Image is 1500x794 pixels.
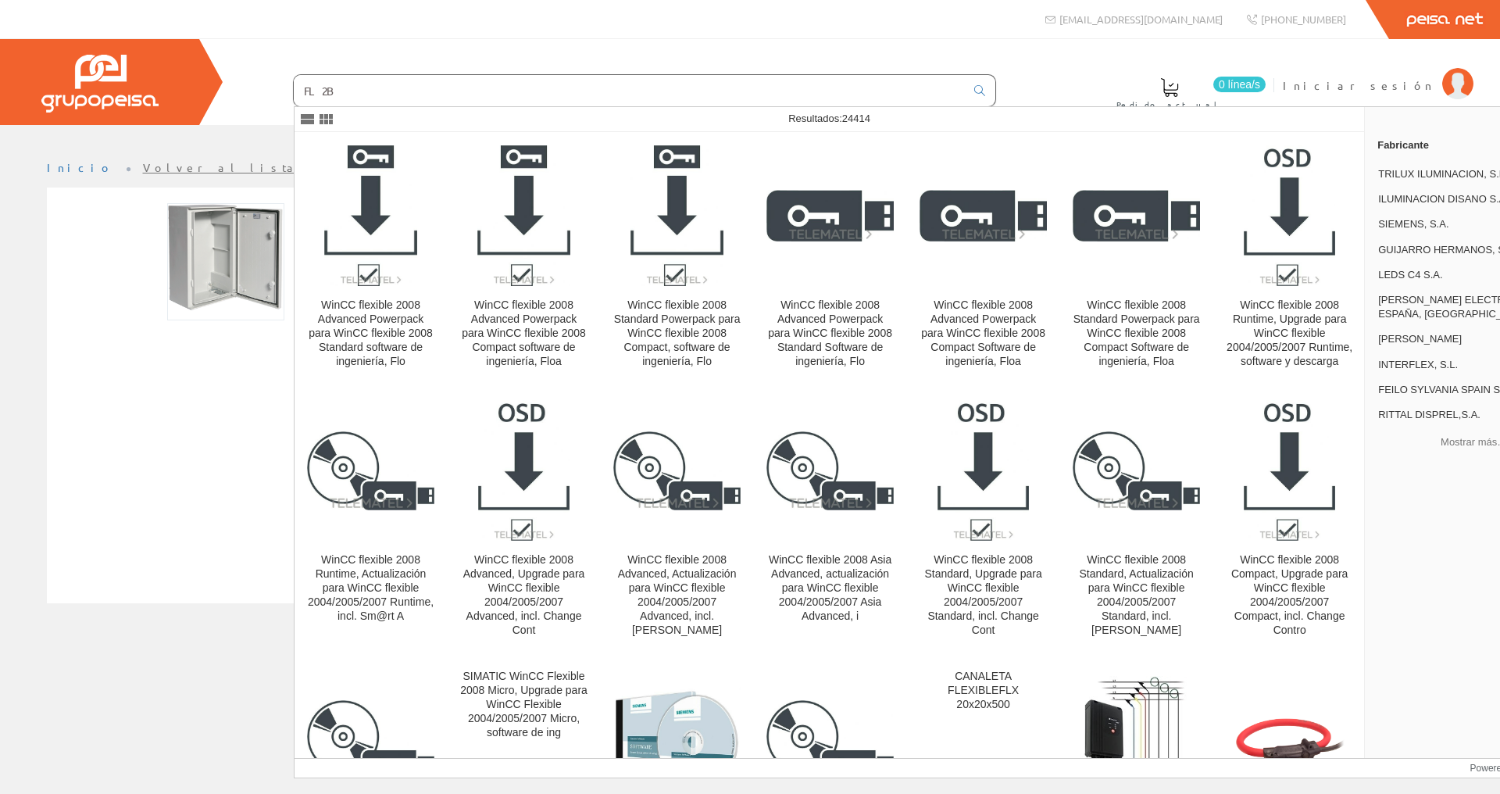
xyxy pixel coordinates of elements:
img: WinCC flexible 2008 Runtime, Upgrade para WinCC flexible 2004/2005/2007 Runtime, software y descarga [1244,145,1335,286]
img: WinCC flexible 2008 Asia Advanced, actualización para WinCC flexible 2004/2005/2007 Asia Advanced, i [766,431,894,510]
a: Inicio [47,160,113,174]
img: WinCC flexible 2008 Advanced Powerpack para WinCC flexible 2008 Compact Software de ingeniería, Floa [920,190,1047,241]
img: WinCC flexible 2008 Compact, Actualización para WinCC flexible 2004/2005/2007 Compact, incl. Change [307,700,434,779]
img: FLEX-MAG120, Sensores flexibles para analizadores tipo FLEX [1226,707,1353,773]
img: WinCC flexible 2008 Standard Powerpack para WinCC flexible 2008 Compact Software de ingeniería, Floa [1073,190,1200,241]
a: WinCC flexible 2008 Advanced Powerpack para WinCC flexible 2008 Standard Software de ingeniería, ... [754,133,906,387]
a: WinCC flexible 2008 Advanced Powerpack para WinCC flexible 2008 Standard software de ingeniería, ... [295,133,447,387]
img: WinCC flexible 2008 Standard, Actualización para WinCC flexible 2004/2005/2007 Standard, incl. Chang [1073,431,1200,510]
div: WinCC flexible 2008 Standard Powerpack para WinCC flexible 2008 Compact Software de ingeniería, Floa [1073,299,1200,369]
a: Iniciar sesión [1283,65,1473,80]
img: WinCC flexible 2008 Standard Powerpack para WinCC flexible 2008 Compact, software de ingeniería, Flo [630,145,723,286]
img: WinCC flexible 2008 Advanced Powerpack para WinCC flexible 2008 Standard Software de ingeniería, Flo [766,190,894,241]
a: WinCC flexible 2008 Advanced Powerpack para WinCC flexible 2008 Compact Software de ingeniería, F... [907,133,1059,387]
span: [EMAIL_ADDRESS][DOMAIN_NAME] [1059,13,1223,26]
img: WinCC flexible 2008 Compact, Upgrade para WinCC flexible 2004/2005/2007 Compact, incl. Change Contro [1244,400,1335,541]
a: WinCC flexible 2008 Advanced Powerpack para WinCC flexible 2008 Compact software de ingeniería, F... [448,133,600,387]
div: WinCC flexible 2008 Runtime, Upgrade para WinCC flexible 2004/2005/2007 Runtime, software y descarga [1226,299,1353,369]
a: WinCC flexible 2008 Standard Powerpack para WinCC flexible 2008 Compact Software de ingeniería, F... [1060,133,1212,387]
div: WinCC flexible 2008 Advanced Powerpack para WinCC flexible 2008 Standard Software de ingeniería, Flo [766,299,894,369]
img: Foto artículo Caja Orion plus poliéster 500x300x200 IP65 (150x150) [167,203,284,320]
div: WinCC flexible 2008 Runtime, Actualización para WinCC flexible 2004/2005/2007 Runtime, incl. Sm@rt A [307,553,434,624]
span: Resultados: [788,113,870,124]
input: Buscar ... [294,75,965,106]
a: WinCC flexible 2008 Runtime, Upgrade para WinCC flexible 2004/2005/2007 Runtime, software y desca... [1213,133,1366,387]
img: SIMATIC WinCC Flexible 2008 Micro, Upgrade para SIMATIC WinCC Flexible 2004/2005/2007 Micro, SW de i [613,688,741,792]
img: WinCC flexible 2008 Standard, Upgrade para WinCC flexible 2004/2005/2007 Standard, incl. Change Cont [937,400,1029,541]
img: SIMATIC WinCC Flexible 2008 Asia Estándar, Upgrade para SIMATIC WinCC Flexible 2004/2005/2007 Asia E [766,700,894,779]
a: WinCC flexible 2008 Standard Powerpack para WinCC flexible 2008 Compact, software de ingeniería, ... [601,133,753,387]
div: WinCC flexible 2008 Advanced, Upgrade para WinCC flexible 2004/2005/2007 Advanced, incl. Change Cont [460,553,587,638]
span: [PHONE_NUMBER] [1261,13,1346,26]
img: WinCC flexible 2008 Advanced, Actualización para WinCC flexible 2004/2005/2007 Advanced, incl. Chang [613,431,741,510]
div: WinCC flexible 2008 Standard, Upgrade para WinCC flexible 2004/2005/2007 Standard, incl. Change Cont [920,553,1047,638]
span: Pedido actual [1116,97,1223,113]
div: WinCC flexible 2008 Advanced Powerpack para WinCC flexible 2008 Compact software de ingeniería, Floa [460,299,587,369]
a: WinCC flexible 2008 Standard, Actualización para WinCC flexible 2004/2005/2007 Standard, incl. Ch... [1060,388,1212,656]
img: WinCC flexible 2008 Runtime, Actualización para WinCC flexible 2004/2005/2007 Runtime, incl. Sm@rt A [307,431,434,510]
span: Iniciar sesión [1283,77,1434,93]
div: WinCC flexible 2008 Standard, Actualización para WinCC flexible 2004/2005/2007 Standard, incl. [P... [1073,553,1200,638]
a: WinCC flexible 2008 Asia Advanced, actualización para WinCC flexible 2004/2005/2007 Asia Advanced... [754,388,906,656]
div: WinCC flexible 2008 Standard Powerpack para WinCC flexible 2008 Compact, software de ingeniería, Flo [613,299,741,369]
img: Grupo Peisa [41,55,159,113]
span: 0 línea/s [1213,77,1266,92]
img: WinCC flexible 2008 Advanced Powerpack para WinCC flexible 2008 Compact software de ingeniería, Floa [477,145,570,286]
div: WinCC flexible 2008 Asia Advanced, actualización para WinCC flexible 2004/2005/2007 Asia Advanced, i [766,553,894,624]
div: SIMATIC WinCC Flexible 2008 Micro, Upgrade para WinCC Flexible 2004/2005/2007 Micro, software de ing [460,670,587,740]
a: WinCC flexible 2008 Advanced, Actualización para WinCC flexible 2004/2005/2007 Advanced, incl. Ch... [601,388,753,656]
div: WinCC flexible 2008 Advanced, Actualización para WinCC flexible 2004/2005/2007 Advanced, incl. [P... [613,553,741,638]
div: WinCC flexible 2008 Advanced Powerpack para WinCC flexible 2008 Standard software de ingeniería, Flo [307,299,434,369]
img: WinCC flexible 2008 Advanced, Upgrade para WinCC flexible 2004/2005/2007 Advanced, incl. Change Cont [478,400,570,541]
a: Volver al listado de productos [143,160,452,174]
div: CANALETA FLEXIBLEFLX 20x20x500 [920,670,1047,712]
a: WinCC flexible 2008 Standard, Upgrade para WinCC flexible 2004/2005/2007 Standard, incl. Change C... [907,388,1059,656]
div: WinCC flexible 2008 Advanced Powerpack para WinCC flexible 2008 Compact Software de ingeniería, Floa [920,299,1047,369]
a: WinCC flexible 2008 Runtime, Actualización para WinCC flexible 2004/2005/2007 Runtime, incl. Sm@r... [295,388,447,656]
div: WinCC flexible 2008 Compact, Upgrade para WinCC flexible 2004/2005/2007 Compact, incl. Change Contro [1226,553,1353,638]
a: WinCC flexible 2008 Compact, Upgrade para WinCC flexible 2004/2005/2007 Compact, incl. Change Con... [1213,388,1366,656]
span: 24414 [842,113,870,124]
a: WinCC flexible 2008 Advanced, Upgrade para WinCC flexible 2004/2005/2007 Advanced, incl. Change C... [448,388,600,656]
img: WinCC flexible 2008 Advanced Powerpack para WinCC flexible 2008 Standard software de ingeniería, Flo [324,145,417,286]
